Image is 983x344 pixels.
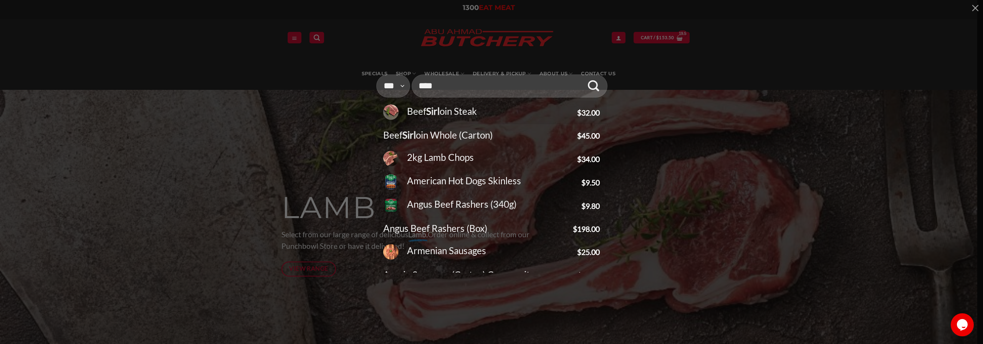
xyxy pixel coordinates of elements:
iframe: chat widget [951,313,975,336]
bdi: 198.00 [573,225,600,233]
span: $ [581,202,586,210]
div: American Hot Dogs Skinless [402,174,579,189]
img: Lamb-forequarter-Chops-abu-ahmad-butchery-punchbowl-280x280.jpg [383,151,399,166]
bdi: 9.80 [581,202,600,210]
div: Armenian Sausages [402,243,575,258]
div: Beef oin Whole (Carton) [383,128,575,143]
strong: Sirl [426,106,440,117]
span: $ [577,248,581,256]
bdi: 85.00 [577,271,600,280]
img: sirlon-steak-1-280x280.jpg [383,104,399,120]
img: 09346587073640_C1N1-280x280.png [383,198,399,213]
span: $ [581,178,586,187]
div: Angus Beef Rashers (340g) [402,197,579,212]
bdi: 34.00 [577,155,600,164]
span: $ [577,131,581,140]
div: Aussie Sausages (Carton) Community [383,268,575,283]
bdi: 25.00 [577,248,600,256]
img: Armenian-Sausages-280x280.jpg [383,244,399,260]
img: 09346587009991_C1N1-280x280.png [383,174,399,190]
bdi: 45.00 [577,131,600,140]
strong: Sirl [402,129,416,141]
span: $ [577,155,581,164]
span: $ [577,271,581,280]
span: $ [577,108,581,117]
bdi: 32.00 [577,108,600,117]
span: $ [573,225,577,233]
div: Angus Beef Rashers (Box) [383,221,571,236]
bdi: 9.50 [581,178,600,187]
div: Beef oin Steak [402,104,575,119]
button: Submit [582,71,605,101]
div: 2kg Lamb Chops [402,150,575,165]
